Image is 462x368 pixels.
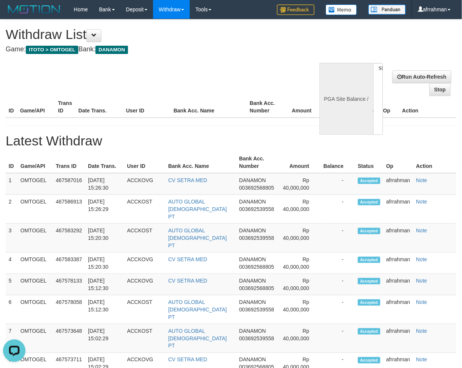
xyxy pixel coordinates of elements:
td: afrrahman [383,253,413,274]
td: afrrahman [383,324,413,353]
img: Button%20Memo.svg [326,4,357,15]
td: OMTOGEL [18,224,53,253]
td: OMTOGEL [18,295,53,324]
td: Rp 40,000,000 [277,253,320,274]
td: - [320,173,355,195]
th: ID [6,96,17,118]
a: Stop [429,83,451,96]
span: DANAMON [239,357,266,363]
td: 1 [6,173,18,195]
span: Accepted [358,199,380,205]
img: MOTION_logo.png [6,4,63,15]
td: - [320,195,355,224]
a: Note [416,299,428,305]
th: ID [6,152,18,173]
a: AUTO GLOBAL [DEMOGRAPHIC_DATA] PT [168,299,227,320]
span: 003692568805 [239,285,274,291]
span: DANAMON [239,328,266,334]
td: - [320,253,355,274]
span: 003692568805 [239,185,274,191]
td: [DATE] 15:26:29 [85,195,124,224]
th: Trans ID [55,96,75,118]
td: ACCKOST [124,195,165,224]
td: [DATE] 15:26:30 [85,173,124,195]
th: Op [383,152,413,173]
th: Game/API [18,152,53,173]
a: Note [416,177,428,183]
h1: Latest Withdraw [6,133,456,148]
a: Note [416,199,428,205]
th: Bank Acc. Name [165,152,236,173]
td: afrrahman [383,295,413,324]
span: 003692539558 [239,335,274,341]
th: Amount [277,152,320,173]
td: [DATE] 15:20:30 [85,253,124,274]
td: 3 [6,224,18,253]
td: OMTOGEL [18,324,53,353]
td: Rp 40,000,000 [277,224,320,253]
a: AUTO GLOBAL [DEMOGRAPHIC_DATA] PT [168,328,227,349]
span: Accepted [358,357,380,364]
img: Feedback.jpg [277,4,314,15]
span: 003692539558 [239,307,274,313]
span: DANAMON [239,299,266,305]
a: Note [416,256,428,262]
td: OMTOGEL [18,195,53,224]
td: ACCKOST [124,295,165,324]
td: Rp 40,000,000 [277,295,320,324]
span: DANAMON [239,278,266,284]
span: Accepted [358,278,380,284]
th: Balance [320,152,355,173]
button: Open LiveChat chat widget [3,3,25,25]
th: Op [380,96,399,118]
td: Rp 40,000,000 [277,173,320,195]
span: DANAMON [239,177,266,183]
th: Action [413,152,456,173]
td: afrrahman [383,224,413,253]
h1: Withdraw List [6,27,301,42]
th: User ID [124,152,165,173]
td: Rp 40,000,000 [277,274,320,295]
th: Date Trans. [85,152,124,173]
td: 7 [6,324,18,353]
span: DANAMON [239,227,266,233]
span: 003692568805 [239,264,274,270]
a: CV SETRA MED [168,256,207,262]
td: [DATE] 15:20:30 [85,224,124,253]
th: Bank Acc. Number [247,96,285,118]
td: 467578133 [53,274,85,295]
th: Bank Acc. Number [236,152,277,173]
span: Accepted [358,178,380,184]
span: Accepted [358,328,380,335]
td: Rp 40,000,000 [277,324,320,353]
span: Accepted [358,299,380,306]
div: PGA Site Balance / [319,63,373,135]
th: Bank Acc. Name [171,96,247,118]
td: 467587016 [53,173,85,195]
td: 4 [6,253,18,274]
td: [DATE] 15:02:29 [85,324,124,353]
span: 003692539558 [239,206,274,212]
a: AUTO GLOBAL [DEMOGRAPHIC_DATA] PT [168,199,227,220]
td: [DATE] 15:12:30 [85,274,124,295]
td: afrrahman [383,274,413,295]
td: 467578058 [53,295,85,324]
td: ACCKOVG [124,253,165,274]
td: ACCKOST [124,324,165,353]
th: Game/API [17,96,55,118]
span: ITOTO > OMTOGEL [26,46,78,54]
td: - [320,274,355,295]
a: CV SETRA MED [168,357,207,363]
td: 2 [6,195,18,224]
td: 467573648 [53,324,85,353]
td: OMTOGEL [18,253,53,274]
td: 6 [6,295,18,324]
a: Note [416,357,428,363]
img: panduan.png [368,4,406,15]
td: ACCKOVG [124,173,165,195]
a: Note [416,278,428,284]
a: Run Auto-Refresh [392,70,451,83]
th: User ID [123,96,171,118]
td: 467583292 [53,224,85,253]
td: afrrahman [383,173,413,195]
